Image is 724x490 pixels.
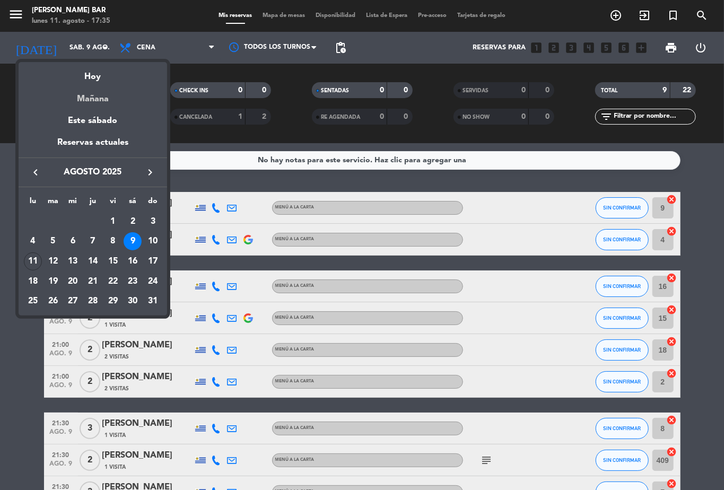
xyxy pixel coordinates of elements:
[104,292,122,310] div: 29
[123,195,143,212] th: sábado
[103,272,123,292] td: 22 de agosto de 2025
[143,195,163,212] th: domingo
[23,292,43,312] td: 25 de agosto de 2025
[24,273,42,291] div: 18
[19,106,167,136] div: Este sábado
[83,292,103,312] td: 28 de agosto de 2025
[26,165,45,179] button: keyboard_arrow_left
[103,251,123,272] td: 15 de agosto de 2025
[43,195,63,212] th: martes
[23,232,43,252] td: 4 de agosto de 2025
[24,232,42,250] div: 4
[43,251,63,272] td: 12 de agosto de 2025
[84,252,102,270] div: 14
[84,232,102,250] div: 7
[24,252,42,270] div: 11
[84,292,102,310] div: 28
[23,212,103,232] td: AGO.
[103,195,123,212] th: viernes
[45,165,141,179] span: agosto 2025
[143,212,163,232] td: 3 de agosto de 2025
[144,232,162,250] div: 10
[63,272,83,292] td: 20 de agosto de 2025
[144,252,162,270] div: 17
[63,292,83,312] td: 27 de agosto de 2025
[63,251,83,272] td: 13 de agosto de 2025
[43,292,63,312] td: 26 de agosto de 2025
[19,62,167,84] div: Hoy
[124,292,142,310] div: 30
[64,273,82,291] div: 20
[123,212,143,232] td: 2 de agosto de 2025
[23,195,43,212] th: lunes
[124,213,142,231] div: 2
[104,252,122,270] div: 15
[23,251,43,272] td: 11 de agosto de 2025
[124,273,142,291] div: 23
[24,292,42,310] div: 25
[141,165,160,179] button: keyboard_arrow_right
[83,251,103,272] td: 14 de agosto de 2025
[104,232,122,250] div: 8
[144,292,162,310] div: 31
[123,272,143,292] td: 23 de agosto de 2025
[144,213,162,231] div: 3
[64,252,82,270] div: 13
[143,272,163,292] td: 24 de agosto de 2025
[103,212,123,232] td: 1 de agosto de 2025
[84,273,102,291] div: 21
[143,292,163,312] td: 31 de agosto de 2025
[123,232,143,252] td: 9 de agosto de 2025
[104,273,122,291] div: 22
[64,292,82,310] div: 27
[44,292,62,310] div: 26
[124,232,142,250] div: 9
[43,232,63,252] td: 5 de agosto de 2025
[144,273,162,291] div: 24
[144,166,156,179] i: keyboard_arrow_right
[23,272,43,292] td: 18 de agosto de 2025
[83,272,103,292] td: 21 de agosto de 2025
[63,232,83,252] td: 6 de agosto de 2025
[143,251,163,272] td: 17 de agosto de 2025
[19,84,167,106] div: Mañana
[104,213,122,231] div: 1
[64,232,82,250] div: 6
[63,195,83,212] th: miércoles
[103,232,123,252] td: 8 de agosto de 2025
[83,195,103,212] th: jueves
[83,232,103,252] td: 7 de agosto de 2025
[123,251,143,272] td: 16 de agosto de 2025
[43,272,63,292] td: 19 de agosto de 2025
[124,252,142,270] div: 16
[44,232,62,250] div: 5
[44,273,62,291] div: 19
[29,166,42,179] i: keyboard_arrow_left
[143,232,163,252] td: 10 de agosto de 2025
[44,252,62,270] div: 12
[19,136,167,157] div: Reservas actuales
[103,292,123,312] td: 29 de agosto de 2025
[123,292,143,312] td: 30 de agosto de 2025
